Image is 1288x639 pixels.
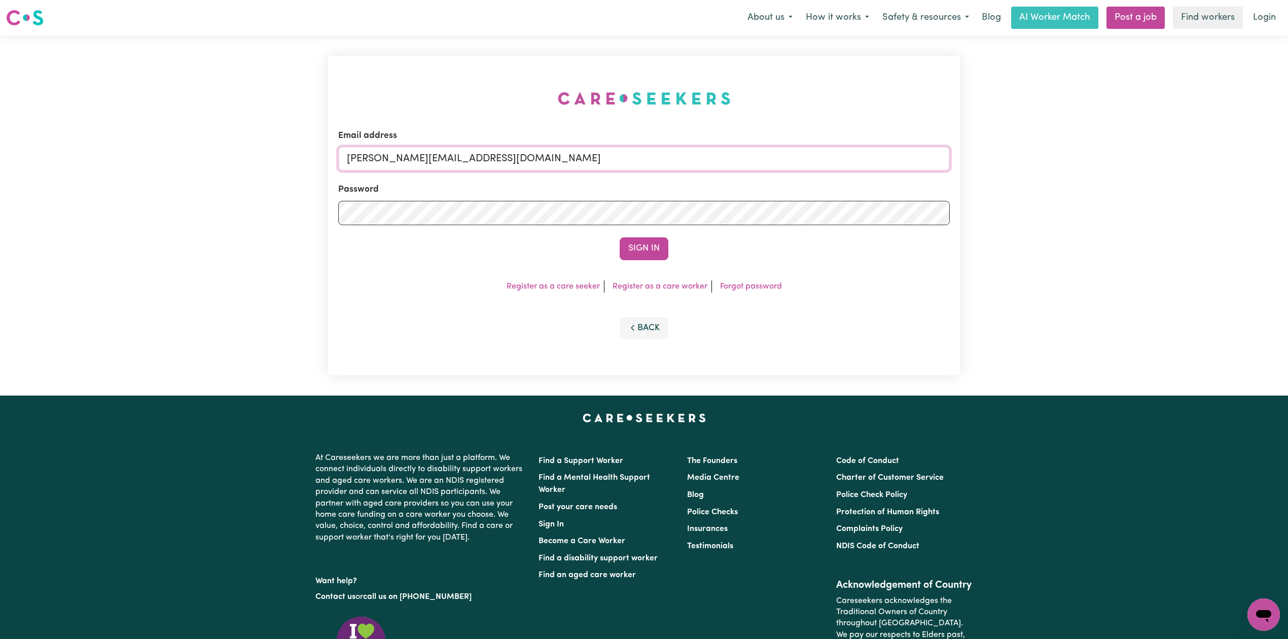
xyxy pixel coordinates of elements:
a: call us on [PHONE_NUMBER] [363,593,472,601]
h2: Acknowledgement of Country [836,579,973,591]
iframe: Button to launch messaging window [1247,598,1280,631]
button: Safety & resources [876,7,976,28]
a: Complaints Policy [836,525,903,533]
a: Charter of Customer Service [836,474,944,482]
a: Blog [687,491,704,499]
a: Post your care needs [539,503,617,511]
a: Contact us [315,593,355,601]
a: NDIS Code of Conduct [836,542,919,550]
p: Want help? [315,572,526,587]
a: Insurances [687,525,728,533]
p: or [315,587,526,607]
img: Careseekers logo [6,9,44,27]
a: Blog [976,7,1007,29]
a: Forgot password [720,282,782,291]
a: The Founders [687,457,737,465]
a: Login [1247,7,1282,29]
a: Sign In [539,520,564,528]
a: Find a Support Worker [539,457,623,465]
a: Careseekers logo [6,6,44,29]
a: AI Worker Match [1011,7,1098,29]
button: About us [741,7,799,28]
a: Find a disability support worker [539,554,658,562]
a: Testimonials [687,542,733,550]
a: Register as a care seeker [507,282,600,291]
a: Become a Care Worker [539,537,625,545]
a: Register as a care worker [613,282,707,291]
button: How it works [799,7,876,28]
a: Find an aged care worker [539,571,636,579]
button: Sign In [620,237,668,260]
a: Protection of Human Rights [836,508,939,516]
a: Careseekers home page [583,414,706,422]
a: Police Check Policy [836,491,907,499]
label: Password [338,183,379,196]
a: Police Checks [687,508,738,516]
a: Post a job [1106,7,1165,29]
a: Media Centre [687,474,739,482]
a: Find workers [1173,7,1243,29]
a: Code of Conduct [836,457,899,465]
a: Find a Mental Health Support Worker [539,474,650,494]
button: Back [620,317,668,339]
label: Email address [338,129,397,143]
input: Email address [338,147,950,171]
p: At Careseekers we are more than just a platform. We connect individuals directly to disability su... [315,448,526,547]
